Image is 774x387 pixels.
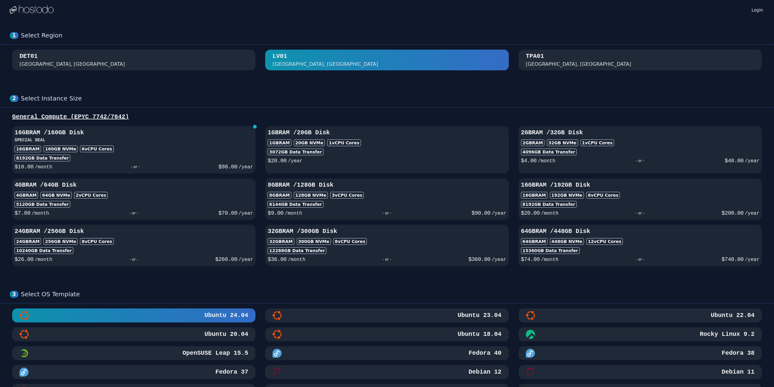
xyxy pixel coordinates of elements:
[19,330,29,339] img: Ubuntu 20.04
[547,139,578,146] div: 32 GB NVMe
[519,327,762,341] button: Rocky Linux 9.2Rocky Linux 9.2
[745,257,759,262] span: /year
[35,164,52,170] span: /month
[468,256,490,262] span: $ 360.00
[519,50,762,70] button: TPA01 [GEOGRAPHIC_DATA], [GEOGRAPHIC_DATA]
[15,164,33,170] span: $ 10.00
[10,95,19,102] div: 2
[519,126,762,174] button: 2GBRAM /32GB Disk2GBRAM32GB NVMe1vCPU Cores4096GB Data Transfer$4.00/month- or -$40.00/year
[19,61,125,68] div: [GEOGRAPHIC_DATA], [GEOGRAPHIC_DATA]
[272,311,282,320] img: Ubuntu 23.04
[526,349,535,358] img: Fedora 38
[43,146,78,152] div: 160 GB NVMe
[265,327,508,341] button: Ubuntu 18.04Ubuntu 18.04
[52,255,215,264] div: - or -
[550,192,584,199] div: 192 GB NVMe
[519,308,762,322] button: Ubuntu 22.04Ubuntu 22.04
[238,257,253,262] span: /year
[555,157,725,165] div: - or -
[526,61,631,68] div: [GEOGRAPHIC_DATA], [GEOGRAPHIC_DATA]
[35,257,52,262] span: /month
[521,149,577,155] div: 4096 GB Data Transfer
[12,346,255,360] button: OpenSUSE Leap 15.5 MinimalOpenSUSE Leap 15.5
[720,349,755,357] h3: Fedora 38
[721,210,743,216] span: $ 200.00
[526,311,535,320] img: Ubuntu 22.04
[19,349,29,358] img: OpenSUSE Leap 15.5 Minimal
[10,291,19,298] div: 3
[492,257,506,262] span: /year
[218,164,237,170] span: $ 98.00
[285,211,302,216] span: /month
[218,210,237,216] span: $ 70.00
[12,327,255,341] button: Ubuntu 20.04Ubuntu 20.04
[265,225,508,266] button: 32GBRAM /300GB Disk32GBRAM300GB NVMe8vCPU Cores12288GB Data Transfer$36.00/month- or -$360.00/year
[40,192,72,199] div: 64 GB NVMe
[456,330,502,339] h3: Ubuntu 18.04
[521,128,759,137] h3: 2GB RAM / 32 GB Disk
[721,256,743,262] span: $ 740.00
[268,238,294,245] div: 32GB RAM
[521,201,577,208] div: 8192 GB Data Transfer
[294,192,328,199] div: 128 GB NVMe
[467,368,502,376] h3: Debian 12
[15,155,70,161] div: 8192 GB Data Transfer
[15,247,73,254] div: 10240 GB Data Transfer
[12,365,255,379] button: Fedora 37Fedora 37
[526,330,535,339] img: Rocky Linux 9.2
[288,257,305,262] span: /month
[521,256,540,262] span: $ 74.00
[272,330,282,339] img: Ubuntu 18.04
[521,210,540,216] span: $ 20.00
[268,128,506,137] h3: 1GB RAM / 20 GB Disk
[519,178,762,220] button: 16GBRAM /192GB Disk16GBRAM192GB NVMe6vCPU Cores8192GB Data Transfer$20.00/month- or -$200.00/year
[521,158,537,164] span: $ 4.00
[49,209,218,217] div: - or -
[15,192,38,199] div: 4GB RAM
[15,210,30,216] span: $ 7.00
[215,256,237,262] span: $ 260.00
[521,181,759,189] h3: 16GB RAM / 192 GB Disk
[521,247,580,254] div: 15360 GB Data Transfer
[710,311,755,320] h3: Ubuntu 22.04
[80,146,113,152] div: 6 vCPU Cores
[12,178,255,220] button: 4GBRAM /64GB Disk4GBRAM64GB NVMe2vCPU Cores5120GB Data Transfer$7.00/month- or -$70.00/year
[521,227,759,236] h3: 64GB RAM / 448 GB Disk
[15,181,253,189] h3: 4GB RAM / 64 GB Disk
[288,158,302,164] span: /year
[521,192,547,199] div: 16GB RAM
[181,349,248,357] h3: OpenSUSE Leap 15.5
[12,308,255,322] button: Ubuntu 24.04Ubuntu 24.04
[586,238,623,245] div: 12 vCPU Cores
[272,61,378,68] div: [GEOGRAPHIC_DATA], [GEOGRAPHIC_DATA]
[699,330,755,339] h3: Rocky Linux 9.2
[526,52,544,61] div: TPA01
[268,158,286,164] span: $ 20.00
[265,50,508,70] button: LV01 [GEOGRAPHIC_DATA], [GEOGRAPHIC_DATA]
[203,330,248,339] h3: Ubuntu 20.04
[74,192,108,199] div: 2 vCPU Cores
[333,238,367,245] div: 8 vCPU Cores
[297,238,331,245] div: 300 GB NVMe
[521,139,544,146] div: 2GB RAM
[15,238,41,245] div: 24GB RAM
[550,238,584,245] div: 448 GB NVMe
[750,6,764,13] a: Login
[265,126,508,174] button: 1GBRAM /20GB Disk1GBRAM20GB NVMe1vCPU Cores3072GB Data Transfer$20.00/year
[272,368,282,377] img: Debian 12
[238,164,253,170] span: /year
[725,158,744,164] span: $ 40.00
[268,247,326,254] div: 12288 GB Data Transfer
[467,349,502,357] h3: Fedora 40
[21,32,764,39] div: Select Region
[268,149,323,155] div: 3072 GB Data Transfer
[203,311,248,320] h3: Ubuntu 24.04
[265,365,508,379] button: Debian 12Debian 12
[15,146,41,152] div: 16GB RAM
[272,52,287,61] div: LV01
[745,158,759,164] span: /year
[10,5,54,14] img: Logo
[214,368,248,376] h3: Fedora 37
[521,238,547,245] div: 64GB RAM
[302,209,472,217] div: - or -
